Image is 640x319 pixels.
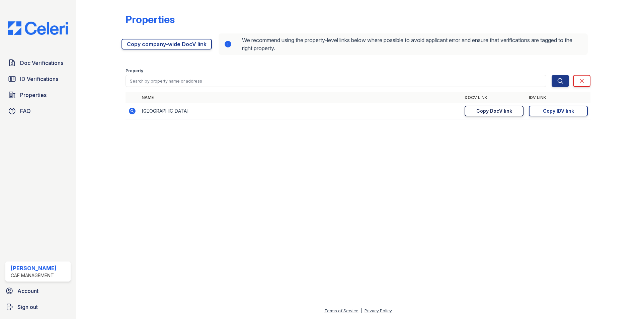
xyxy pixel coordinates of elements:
a: Account [3,284,73,298]
a: Doc Verifications [5,56,71,70]
input: Search by property name or address [126,75,546,87]
th: DocV Link [462,92,526,103]
span: Doc Verifications [20,59,63,67]
div: Properties [126,13,175,25]
span: Account [17,287,38,295]
a: Copy IDV link [529,106,588,116]
td: [GEOGRAPHIC_DATA] [139,103,462,119]
span: FAQ [20,107,31,115]
a: ID Verifications [5,72,71,86]
div: Copy DocV link [476,108,512,114]
label: Property [126,68,143,74]
a: Properties [5,88,71,102]
span: Sign out [17,303,38,311]
img: CE_Logo_Blue-a8612792a0a2168367f1c8372b55b34899dd931a85d93a1a3d3e32e68fde9ad4.png [3,21,73,35]
div: CAF Management [11,272,57,279]
th: IDV Link [526,92,590,103]
a: Sign out [3,300,73,314]
th: Name [139,92,462,103]
a: Privacy Policy [365,308,392,313]
div: [PERSON_NAME] [11,264,57,272]
span: Properties [20,91,47,99]
a: Copy company-wide DocV link [122,39,212,49]
span: ID Verifications [20,75,58,83]
a: Terms of Service [324,308,358,313]
a: Copy DocV link [465,106,524,116]
a: FAQ [5,104,71,118]
div: We recommend using the property-level links below where possible to avoid applicant error and ens... [219,33,588,55]
div: Copy IDV link [543,108,574,114]
div: | [361,308,362,313]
